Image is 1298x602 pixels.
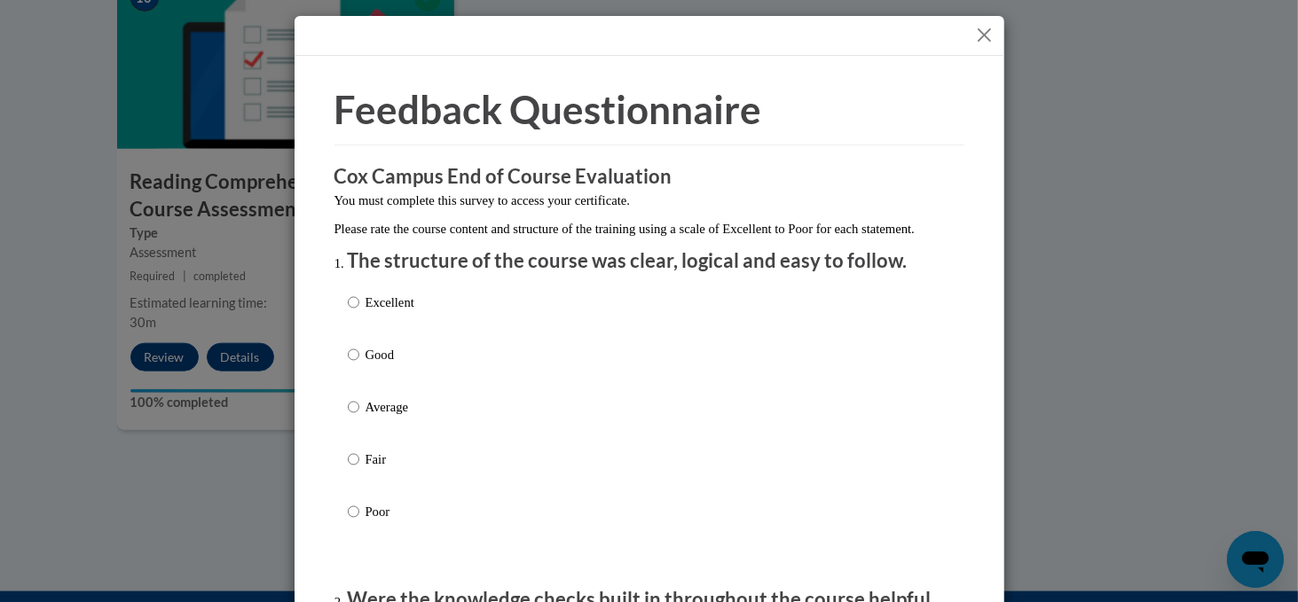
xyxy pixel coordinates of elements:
p: Please rate the course content and structure of the training using a scale of Excellent to Poor f... [334,219,964,238]
p: Excellent [366,293,414,312]
h3: Cox Campus End of Course Evaluation [334,163,964,191]
input: Excellent [348,293,359,312]
button: Close [973,24,995,46]
p: The structure of the course was clear, logical and easy to follow. [348,247,951,275]
input: Fair [348,450,359,469]
p: Average [366,397,414,417]
p: Poor [366,502,414,521]
input: Poor [348,502,359,521]
p: Good [366,345,414,364]
p: Fair [366,450,414,469]
input: Good [348,345,359,364]
span: Feedback Questionnaire [334,86,762,132]
input: Average [348,397,359,417]
p: You must complete this survey to access your certificate. [334,191,964,210]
